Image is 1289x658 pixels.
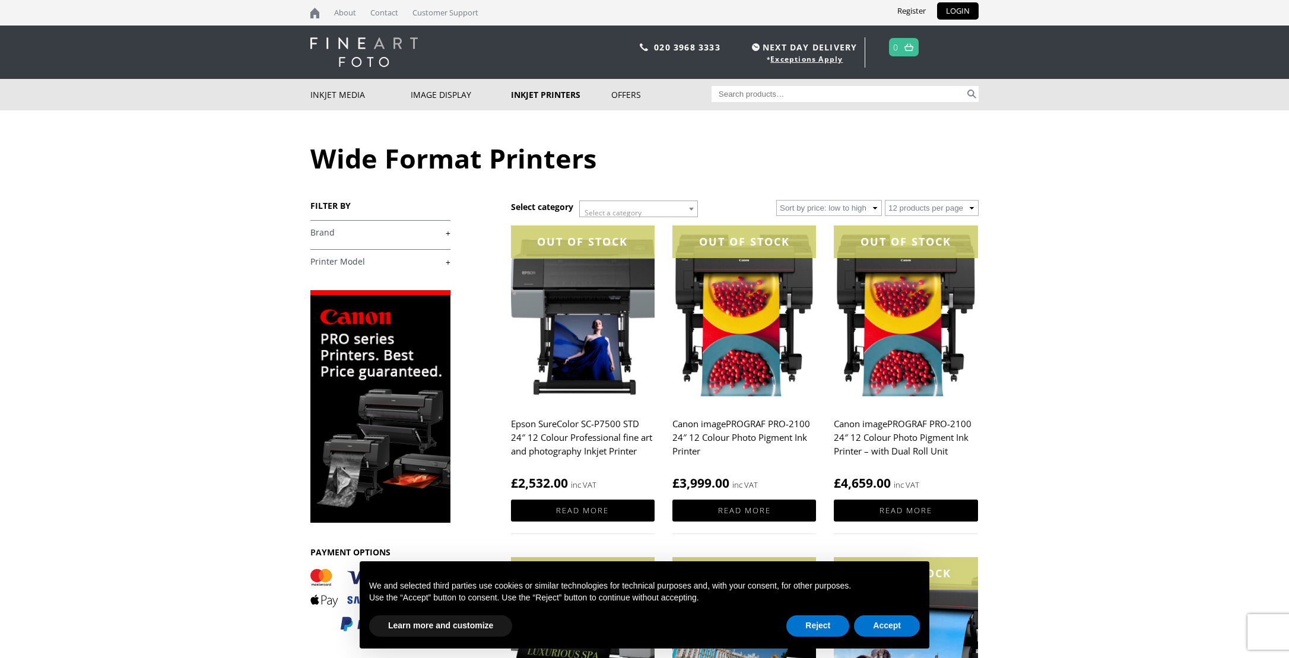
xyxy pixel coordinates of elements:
button: Reject [786,615,849,637]
bdi: 4,659.00 [834,475,891,491]
a: OUT OF STOCKCanon imagePROGRAF PRO-2100 24″ 12 Colour Photo Pigment Ink Printer £3,999.00 inc VAT [672,225,816,492]
h2: Canon imagePROGRAF PRO-2100 24″ 12 Colour Photo Pigment Ink Printer [672,413,816,463]
bdi: 3,999.00 [672,475,729,491]
span: £ [834,475,841,491]
p: Use the “Accept” button to consent. Use the “Reject” button to continue without accepting. [369,592,920,604]
img: logo-white.svg [310,37,418,67]
strong: inc VAT [732,478,758,492]
a: 020 3968 3333 [654,42,720,53]
img: Epson SureColor SC-P7500 STD 24" 12 Colour Professional fine art and photography Inkjet Printer [511,225,655,405]
a: Inkjet Printers [511,79,611,110]
select: Shop order [776,200,882,216]
button: Learn more and customize [369,615,512,637]
a: OUT OF STOCKCanon imagePROGRAF PRO-2100 24″ 12 Colour Photo Pigment Ink Printer – with Dual Roll ... [834,225,977,492]
span: £ [672,475,680,491]
div: OUT OF STOCK [834,225,977,258]
img: PAYMENT OPTIONS [310,567,429,632]
div: OUT OF STOCK [672,225,816,258]
div: Notice [350,552,939,658]
span: £ [511,475,518,491]
img: time.svg [752,43,760,51]
img: phone.svg [640,43,648,51]
h3: Select category [511,201,573,212]
button: Search [965,86,979,102]
img: Canon imagePROGRAF PRO-2100 24" 12 Colour Photo Pigment Ink Printer [672,225,816,405]
a: LOGIN [937,2,979,20]
a: + [310,227,450,239]
a: Read more about “Canon imagePROGRAF PRO-2100 24" 12 Colour Photo Pigment Ink Printer” [672,500,816,522]
a: OUT OF STOCKEpson SureColor SC-P7500 STD 24″ 12 Colour Professional fine art and photography Inkj... [511,225,655,492]
a: Image Display [411,79,511,110]
button: Accept [854,615,920,637]
input: Search products… [712,86,966,102]
a: Read more about “Canon imagePROGRAF PRO-2100 24" 12 Colour Photo Pigment Ink Printer - with Dual ... [834,500,977,522]
a: Inkjet Media [310,79,411,110]
h1: Wide Format Printers [310,140,979,176]
h4: Brand [310,220,450,244]
h2: Epson SureColor SC-P7500 STD 24″ 12 Colour Professional fine art and photography Inkjet Printer [511,413,655,463]
h4: Printer Model [310,249,450,273]
a: Exceptions Apply [770,54,843,64]
img: Canon imagePROGRAF PRO-2100 24" 12 Colour Photo Pigment Ink Printer - with Dual Roll Unit [834,225,977,405]
bdi: 2,532.00 [511,475,568,491]
a: Offers [611,79,712,110]
img: promo [310,290,450,523]
strong: inc VAT [894,478,919,492]
h3: FILTER BY [310,200,450,211]
h2: Canon imagePROGRAF PRO-2100 24″ 12 Colour Photo Pigment Ink Printer – with Dual Roll Unit [834,413,977,463]
p: We and selected third parties use cookies or similar technologies for technical purposes and, wit... [369,580,920,592]
h3: PAYMENT OPTIONS [310,546,450,558]
img: basket.svg [904,43,913,51]
strong: inc VAT [571,478,596,492]
div: OUT OF STOCK [511,225,655,258]
span: Select a category [585,208,642,218]
a: Read more about “Epson SureColor SC-P7500 STD 24" 12 Colour Professional fine art and photography... [511,500,655,522]
a: 0 [893,39,899,56]
a: Register [888,2,935,20]
span: NEXT DAY DELIVERY [749,40,857,54]
a: + [310,256,450,268]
